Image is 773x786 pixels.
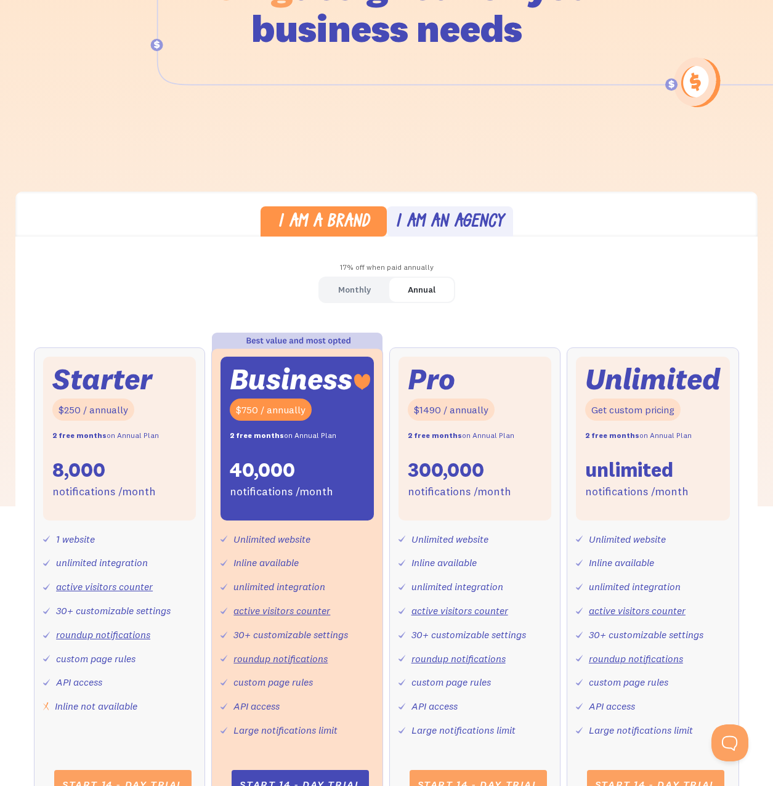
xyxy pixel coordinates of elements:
[589,673,668,691] div: custom page rules
[233,652,328,665] a: roundup notifications
[411,673,491,691] div: custom page rules
[230,431,284,440] strong: 2 free months
[52,483,156,501] div: notifications /month
[230,483,333,501] div: notifications /month
[52,366,152,392] div: Starter
[411,652,506,665] a: roundup notifications
[56,628,150,641] a: roundup notifications
[56,580,153,593] a: active visitors counter
[233,673,313,691] div: custom page rules
[589,578,681,596] div: unlimited integration
[233,530,310,548] div: Unlimited website
[395,214,504,232] div: I am an agency
[233,578,325,596] div: unlimited integration
[230,366,352,392] div: Business
[56,554,148,572] div: unlimited integration
[585,431,639,440] strong: 2 free months
[233,604,330,617] a: active visitors counter
[408,431,462,440] strong: 2 free months
[338,281,371,299] div: Monthly
[52,427,159,445] div: on Annual Plan
[408,366,455,392] div: Pro
[585,399,681,421] div: Get custom pricing
[589,626,703,644] div: 30+ customizable settings
[411,554,477,572] div: Inline available
[589,554,654,572] div: Inline available
[589,604,686,617] a: active visitors counter
[411,721,516,739] div: Large notifications limit
[711,724,748,761] iframe: Toggle Customer Support
[585,366,721,392] div: Unlimited
[408,399,495,421] div: $1490 / annually
[411,626,526,644] div: 30+ customizable settings
[15,259,758,277] div: 17% off when paid annually
[233,721,338,739] div: Large notifications limit
[56,602,171,620] div: 30+ customizable settings
[233,697,280,715] div: API access
[230,399,312,421] div: $750 / annually
[589,530,666,548] div: Unlimited website
[230,457,295,483] div: 40,000
[585,457,673,483] div: unlimited
[408,281,435,299] div: Annual
[230,427,336,445] div: on Annual Plan
[411,578,503,596] div: unlimited integration
[56,530,95,548] div: 1 website
[589,721,693,739] div: Large notifications limit
[233,554,299,572] div: Inline available
[585,483,689,501] div: notifications /month
[55,697,137,715] div: Inline not available
[56,673,102,691] div: API access
[408,457,484,483] div: 300,000
[411,530,488,548] div: Unlimited website
[589,697,635,715] div: API access
[408,427,514,445] div: on Annual Plan
[408,483,511,501] div: notifications /month
[589,652,683,665] a: roundup notifications
[233,626,348,644] div: 30+ customizable settings
[52,457,105,483] div: 8,000
[411,604,508,617] a: active visitors counter
[56,650,136,668] div: custom page rules
[585,427,692,445] div: on Annual Plan
[411,697,458,715] div: API access
[52,399,134,421] div: $250 / annually
[278,214,370,232] div: I am a brand
[52,431,107,440] strong: 2 free months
